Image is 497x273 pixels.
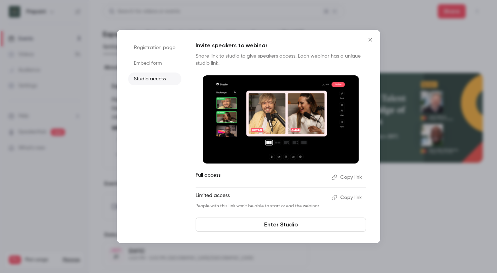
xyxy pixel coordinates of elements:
[196,192,326,203] p: Limited access
[329,172,366,183] button: Copy link
[128,73,181,85] li: Studio access
[329,192,366,203] button: Copy link
[196,53,366,67] p: Share link to studio to give speakers access. Each webinar has a unique studio link.
[196,172,326,183] p: Full access
[196,203,326,209] p: People with this link won't be able to start or end the webinar
[203,75,359,164] img: Invite speakers to webinar
[196,218,366,232] a: Enter Studio
[128,57,181,70] li: Embed form
[128,41,181,54] li: Registration page
[363,33,377,47] button: Close
[196,41,366,50] p: Invite speakers to webinar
